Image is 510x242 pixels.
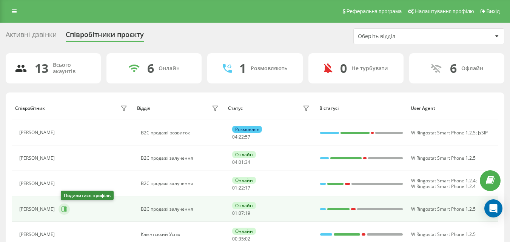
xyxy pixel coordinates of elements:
[141,156,220,161] div: B2C продажі залучення
[232,236,250,242] div: : :
[239,185,244,191] span: 22
[245,134,250,140] span: 57
[61,191,114,200] div: Подивитись профіль
[411,183,476,190] span: W Ringostat Smart Phone 1.2.4
[232,236,237,242] span: 00
[484,199,502,217] div: Open Intercom Messenger
[461,65,483,72] div: Офлайн
[232,134,250,140] div: : :
[245,159,250,165] span: 34
[239,210,244,216] span: 07
[239,236,244,242] span: 35
[15,106,45,111] div: Співробітник
[411,206,476,212] span: W Ringostat Smart Phone 1.2.5
[411,106,495,111] div: User Agent
[351,65,388,72] div: Не турбувати
[141,130,220,136] div: В2С продажi розвиток
[411,155,476,161] span: W Ringostat Smart Phone 1.2.5
[232,159,237,165] span: 04
[232,126,262,133] div: Розмовляє
[66,31,144,42] div: Співробітники проєкту
[239,159,244,165] span: 01
[411,129,476,136] span: W Ringostat Smart Phone 1.2.5
[141,181,220,186] div: B2C продажі залучення
[19,232,57,237] div: [PERSON_NAME]
[319,106,404,111] div: В статусі
[232,211,250,216] div: : :
[6,31,57,42] div: Активні дзвінки
[19,181,57,186] div: [PERSON_NAME]
[19,156,57,161] div: [PERSON_NAME]
[251,65,287,72] div: Розмовляють
[411,231,476,237] span: W Ringostat Smart Phone 1.2.5
[137,106,150,111] div: Відділ
[141,232,220,237] div: Клієнтський Успіх
[232,185,237,191] span: 01
[232,177,256,184] div: Онлайн
[340,61,347,76] div: 0
[141,207,220,212] div: B2C продажі залучення
[19,207,57,212] div: [PERSON_NAME]
[159,65,180,72] div: Онлайн
[411,177,476,184] span: W Ringostat Smart Phone 1.2.4
[53,62,92,75] div: Всього акаунтів
[35,61,48,76] div: 13
[232,160,250,165] div: : :
[239,61,246,76] div: 1
[487,8,500,14] span: Вихід
[232,202,256,209] div: Онлайн
[347,8,402,14] span: Реферальна програма
[478,129,488,136] span: JsSIP
[19,130,57,135] div: [PERSON_NAME]
[232,210,237,216] span: 01
[239,134,244,140] span: 22
[147,61,154,76] div: 6
[415,8,474,14] span: Налаштування профілю
[232,228,256,235] div: Онлайн
[245,210,250,216] span: 19
[232,134,237,140] span: 04
[245,236,250,242] span: 02
[450,61,457,76] div: 6
[358,33,448,40] div: Оберіть відділ
[228,106,243,111] div: Статус
[232,185,250,191] div: : :
[245,185,250,191] span: 17
[232,151,256,158] div: Онлайн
